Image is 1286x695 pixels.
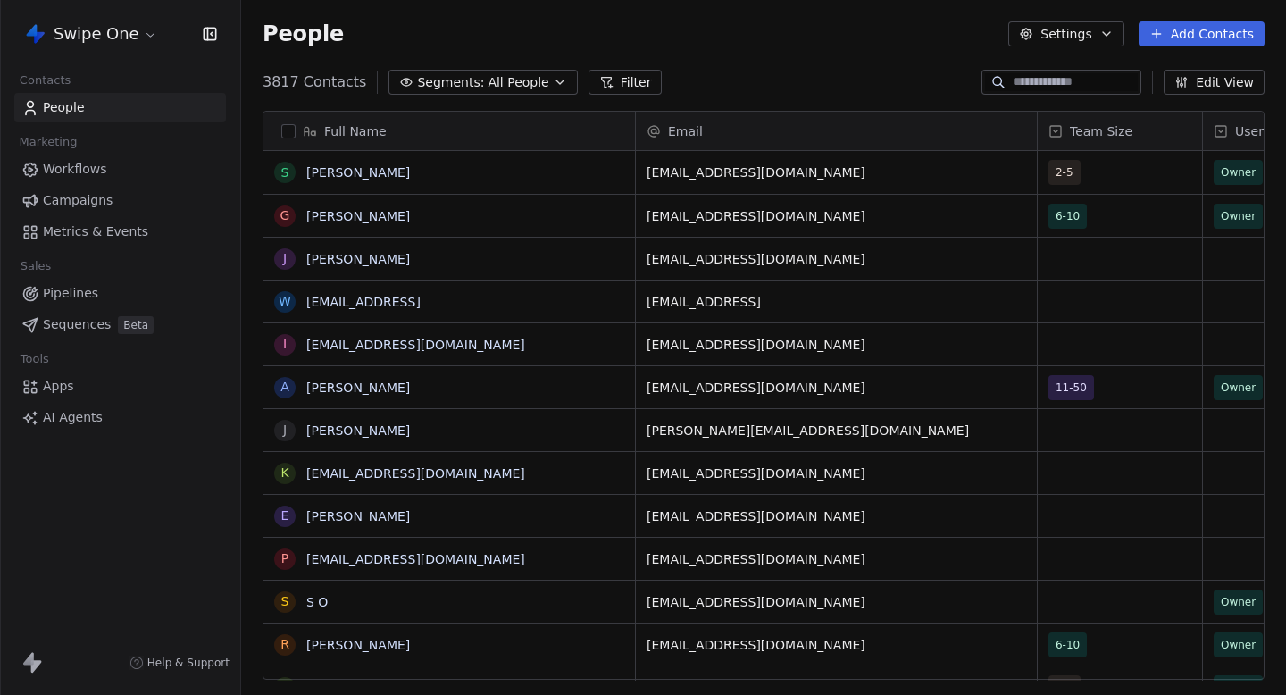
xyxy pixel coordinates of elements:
span: Tools [13,346,56,373]
span: Campaigns [43,191,113,210]
button: Add Contacts [1139,21,1265,46]
span: Marketing [12,129,85,155]
img: Swipe%20One%20Logo%201-1.svg [25,23,46,45]
span: Help & Support [147,656,230,670]
span: [PERSON_NAME][EMAIL_ADDRESS][DOMAIN_NAME] [647,422,1026,440]
div: k [280,464,288,482]
span: [EMAIL_ADDRESS][DOMAIN_NAME] [647,636,1026,654]
span: People [43,98,85,117]
span: Swipe One [54,22,139,46]
a: Workflows [14,155,226,184]
span: 3817 Contacts [263,71,366,93]
div: grid [263,151,636,681]
a: [PERSON_NAME] [306,209,410,223]
span: [EMAIL_ADDRESS][DOMAIN_NAME] [647,593,1026,611]
span: Owner [1221,379,1256,397]
span: 6-10 [1056,207,1080,225]
span: [EMAIL_ADDRESS][DOMAIN_NAME] [647,163,1026,181]
span: Owner [1221,636,1256,654]
span: 6-10 [1056,636,1080,654]
div: E [281,507,289,525]
span: [EMAIL_ADDRESS] [647,293,1026,311]
div: S [281,592,289,611]
a: [PERSON_NAME] [306,165,410,180]
a: [PERSON_NAME] [306,252,410,266]
a: Apps [14,372,226,401]
span: [EMAIL_ADDRESS][DOMAIN_NAME] [647,550,1026,568]
span: Team Size [1070,122,1132,140]
button: Filter [589,70,663,95]
span: Apps [43,377,74,396]
a: Metrics & Events [14,217,226,247]
button: Edit View [1164,70,1265,95]
a: [EMAIL_ADDRESS][DOMAIN_NAME] [306,466,525,481]
a: Campaigns [14,186,226,215]
a: [EMAIL_ADDRESS] [306,295,421,309]
div: J [283,421,287,440]
span: [EMAIL_ADDRESS][DOMAIN_NAME] [647,250,1026,268]
span: Owner [1221,593,1256,611]
a: [EMAIL_ADDRESS][DOMAIN_NAME] [306,552,525,566]
span: [EMAIL_ADDRESS][DOMAIN_NAME] [647,207,1026,225]
a: [PERSON_NAME] [306,423,410,438]
button: Settings [1008,21,1123,46]
span: AI Agents [43,408,103,427]
span: [EMAIL_ADDRESS][DOMAIN_NAME] [647,507,1026,525]
a: [PERSON_NAME] [306,638,410,652]
span: Sequences [43,315,111,334]
div: R [280,635,289,654]
a: Help & Support [129,656,230,670]
span: 2-5 [1056,163,1073,181]
span: Email [668,122,703,140]
span: [EMAIL_ADDRESS][DOMAIN_NAME] [647,465,1026,482]
a: AI Agents [14,403,226,432]
div: w [279,292,291,311]
span: Workflows [43,160,107,179]
span: All People [488,73,548,92]
span: Owner [1221,163,1256,181]
a: [PERSON_NAME] [306,509,410,523]
div: Full Name [263,112,635,150]
button: Swipe One [21,19,162,49]
span: Sales [13,253,59,280]
span: Metrics & Events [43,222,148,241]
span: People [263,21,344,47]
a: SequencesBeta [14,310,226,339]
span: [EMAIL_ADDRESS][DOMAIN_NAME] [647,336,1026,354]
span: Beta [118,316,154,334]
div: J [283,249,287,268]
div: A [280,378,289,397]
span: Contacts [12,67,79,94]
div: G [280,206,290,225]
span: 11-50 [1056,379,1087,397]
a: [PERSON_NAME] [306,381,410,395]
span: [EMAIL_ADDRESS][DOMAIN_NAME] [647,379,1026,397]
a: [PERSON_NAME] [306,681,410,695]
a: People [14,93,226,122]
span: Owner [1221,207,1256,225]
a: S O [306,595,328,609]
span: Pipelines [43,284,98,303]
span: Segments: [417,73,484,92]
div: i [283,335,287,354]
a: Pipelines [14,279,226,308]
a: [EMAIL_ADDRESS][DOMAIN_NAME] [306,338,525,352]
div: p [281,549,288,568]
span: Full Name [324,122,387,140]
div: Email [636,112,1037,150]
div: S [281,163,289,182]
div: Team Size [1038,112,1202,150]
